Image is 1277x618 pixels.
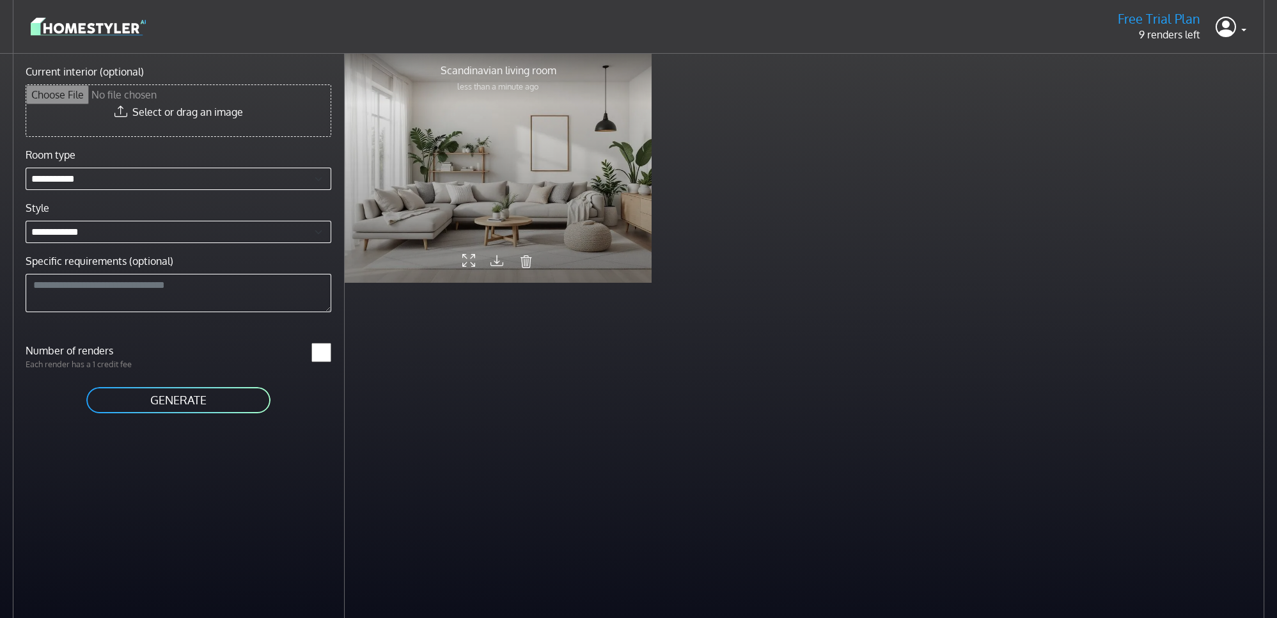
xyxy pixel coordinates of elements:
p: Each render has a 1 credit fee [18,358,178,370]
button: GENERATE [85,386,272,415]
label: Current interior (optional) [26,64,144,79]
label: Room type [26,147,75,162]
h5: Free Trial Plan [1118,11,1200,27]
p: Scandinavian living room [441,63,556,78]
p: less than a minute ago [441,81,556,93]
p: 9 renders left [1118,27,1200,42]
label: Style [26,200,49,216]
label: Specific requirements (optional) [26,253,173,269]
img: logo-3de290ba35641baa71223ecac5eacb59cb85b4c7fdf211dc9aaecaaee71ea2f8.svg [31,15,146,38]
label: Number of renders [18,343,178,358]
